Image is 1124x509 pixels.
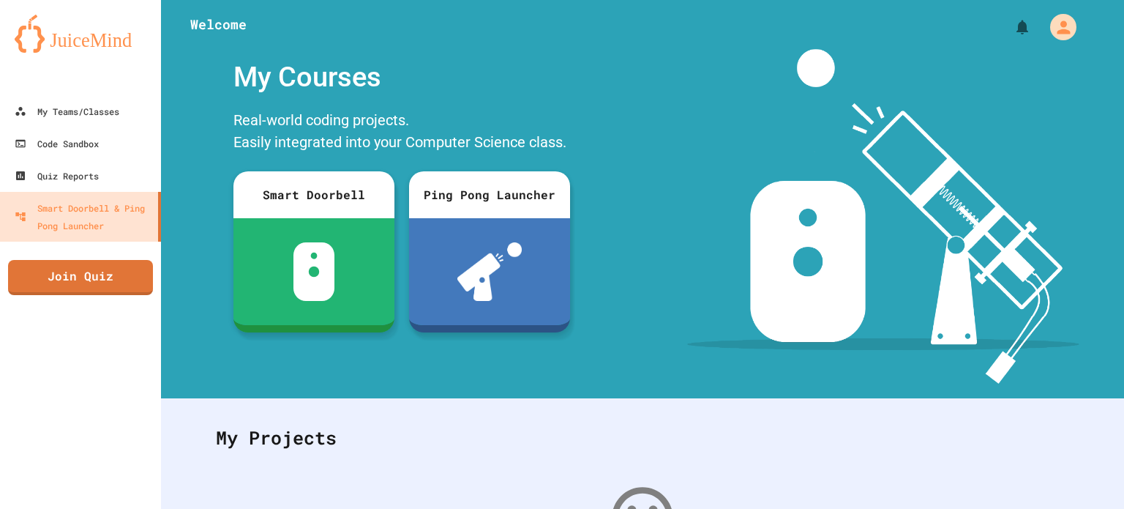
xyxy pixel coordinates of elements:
[8,260,153,295] a: Join Quiz
[15,167,99,185] div: Quiz Reports
[1063,450,1109,494] iframe: chat widget
[1003,387,1109,449] iframe: chat widget
[15,15,146,53] img: logo-orange.svg
[687,49,1079,384] img: banner-image-my-projects.png
[15,135,99,152] div: Code Sandbox
[457,242,522,301] img: ppl-with-ball.png
[409,171,570,218] div: Ping Pong Launcher
[293,242,335,301] img: sdb-white.svg
[1035,10,1080,44] div: My Account
[226,105,577,160] div: Real-world coding projects. Easily integrated into your Computer Science class.
[201,409,1084,467] div: My Projects
[15,199,152,234] div: Smart Doorbell & Ping Pong Launcher
[233,171,394,218] div: Smart Doorbell
[15,103,119,120] div: My Teams/Classes
[986,15,1035,40] div: My Notifications
[226,49,577,105] div: My Courses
